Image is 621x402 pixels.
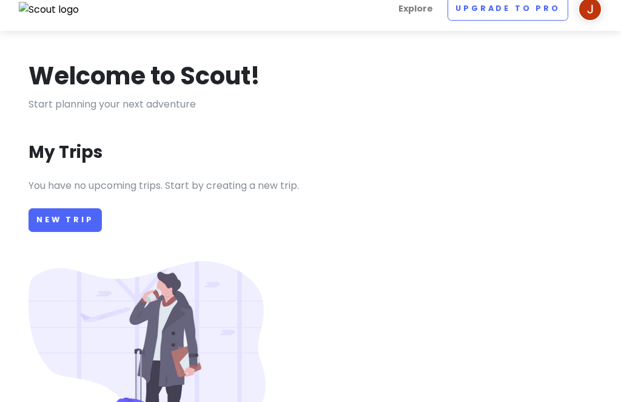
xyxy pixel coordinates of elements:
[29,61,260,92] h1: Welcome to Scout!
[29,209,102,233] a: New Trip
[29,142,102,164] h3: My Trips
[29,179,592,194] p: You have no upcoming trips. Start by creating a new trip.
[29,97,592,113] p: Start planning your next adventure
[19,2,79,18] img: Scout logo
